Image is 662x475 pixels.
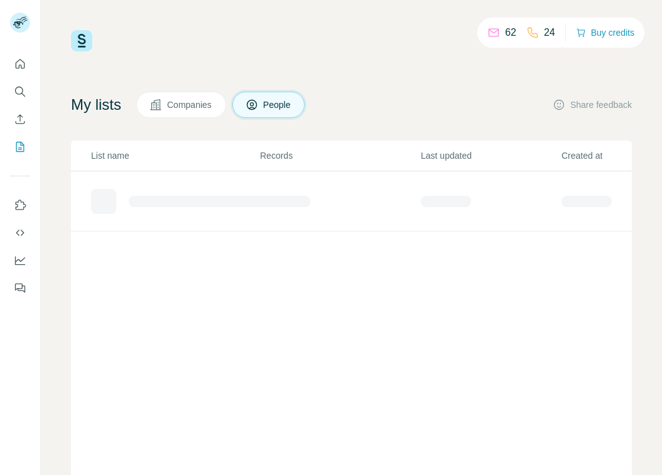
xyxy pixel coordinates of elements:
[10,53,30,75] button: Quick start
[10,249,30,272] button: Dashboard
[10,80,30,103] button: Search
[505,25,516,40] p: 62
[263,99,292,111] span: People
[71,95,121,115] h4: My lists
[91,149,259,162] p: List name
[10,194,30,216] button: Use Surfe on LinkedIn
[10,221,30,244] button: Use Surfe API
[167,99,213,111] span: Companies
[10,136,30,158] button: My lists
[553,99,632,111] button: Share feedback
[544,25,555,40] p: 24
[71,30,92,51] img: Surfe Logo
[10,108,30,131] button: Enrich CSV
[260,149,420,162] p: Records
[576,24,634,41] button: Buy credits
[10,277,30,299] button: Feedback
[421,149,560,162] p: Last updated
